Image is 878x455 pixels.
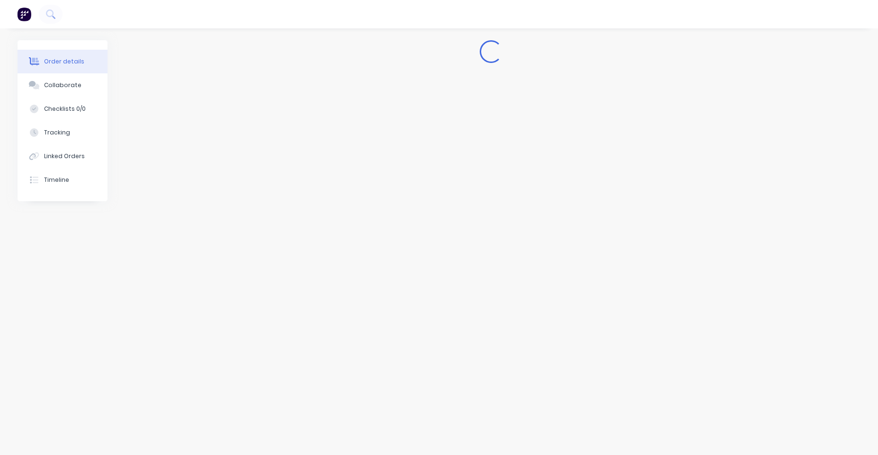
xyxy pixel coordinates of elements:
[44,57,84,66] div: Order details
[44,128,70,137] div: Tracking
[44,176,69,184] div: Timeline
[44,81,81,89] div: Collaborate
[18,121,108,144] button: Tracking
[17,7,31,21] img: Factory
[44,152,85,161] div: Linked Orders
[18,73,108,97] button: Collaborate
[44,105,86,113] div: Checklists 0/0
[18,50,108,73] button: Order details
[18,144,108,168] button: Linked Orders
[18,97,108,121] button: Checklists 0/0
[18,168,108,192] button: Timeline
